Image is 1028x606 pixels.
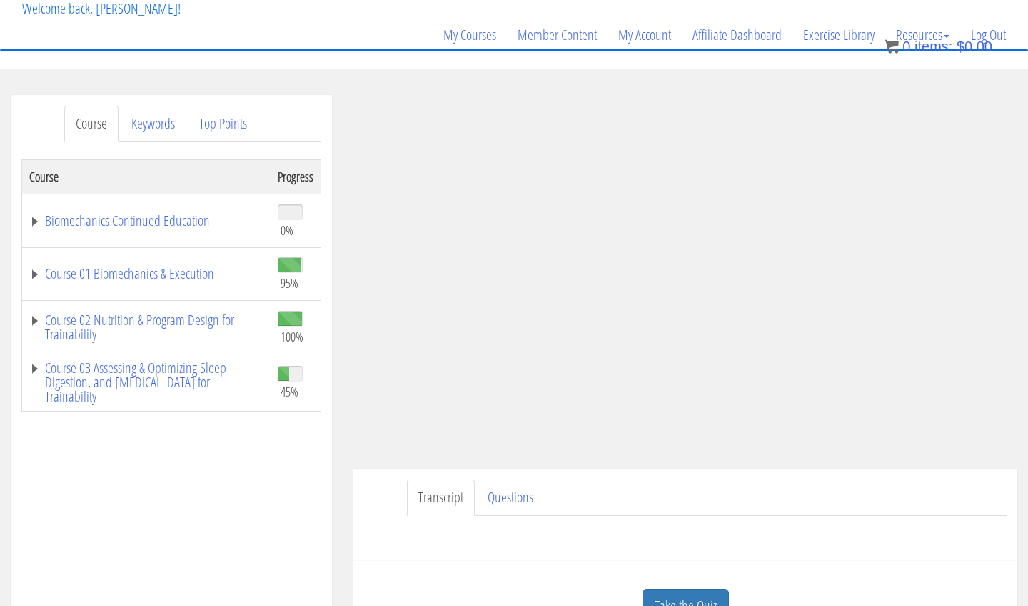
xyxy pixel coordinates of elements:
[281,384,298,399] span: 45%
[682,1,792,69] a: Affiliate Dashboard
[22,159,271,194] th: Course
[281,222,293,238] span: 0%
[433,1,507,69] a: My Courses
[507,1,608,69] a: Member Content
[29,361,263,404] a: Course 03 Assessing & Optimizing Sleep Digestion, and [MEDICAL_DATA] for Trainability
[407,480,475,516] a: Transcript
[64,106,119,142] a: Course
[188,106,258,142] a: Top Points
[120,106,186,142] a: Keywords
[281,275,298,291] span: 95%
[960,1,1017,69] a: Log Out
[281,329,303,344] span: 100%
[29,313,263,342] a: Course 02 Nutrition & Program Design for Trainability
[885,39,992,54] a: 0 items: $0.00
[476,480,545,516] a: Questions
[902,39,910,54] span: 0
[957,39,964,54] span: $
[29,214,263,228] a: Biomechanics Continued Education
[608,1,682,69] a: My Account
[792,1,885,69] a: Exercise Library
[885,1,960,69] a: Resources
[914,39,952,54] span: items:
[271,159,321,194] th: Progress
[957,39,992,54] bdi: 0.00
[885,39,899,54] img: icon11.png
[29,267,263,281] a: Course 01 Biomechanics & Execution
